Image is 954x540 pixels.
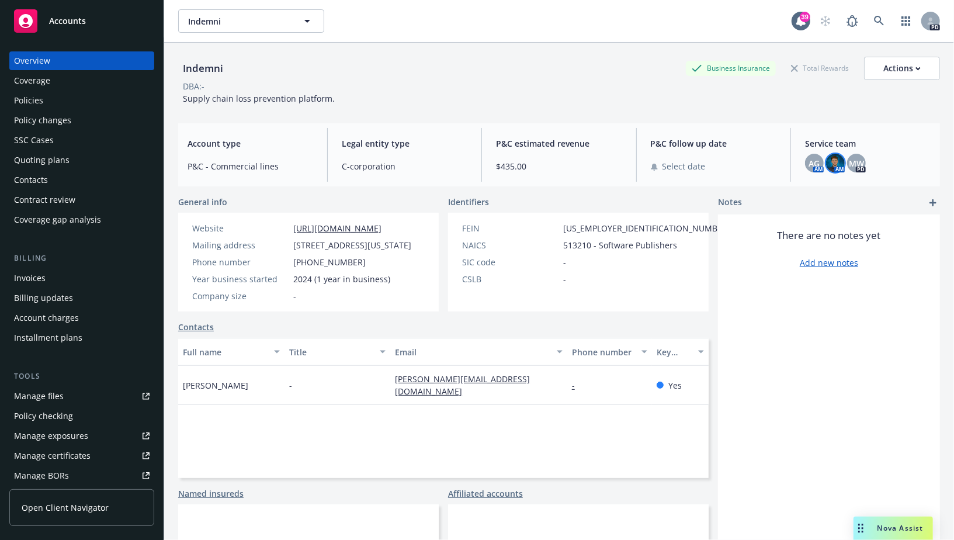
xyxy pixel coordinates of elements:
[462,256,558,268] div: SIC code
[178,9,324,33] button: Indemni
[188,137,313,150] span: Account type
[285,338,391,366] button: Title
[342,160,467,172] span: C-corporation
[651,137,776,150] span: P&C follow up date
[9,151,154,169] a: Quoting plans
[9,269,154,288] a: Invoices
[9,111,154,130] a: Policy changes
[14,328,82,347] div: Installment plans
[22,501,109,514] span: Open Client Navigator
[9,387,154,406] a: Manage files
[814,9,837,33] a: Start snowing
[14,387,64,406] div: Manage files
[14,151,70,169] div: Quoting plans
[293,256,366,268] span: [PHONE_NUMBER]
[9,252,154,264] div: Billing
[14,407,73,425] div: Policy checking
[14,427,88,445] div: Manage exposures
[14,269,46,288] div: Invoices
[662,160,706,172] span: Select date
[563,273,566,285] span: -
[192,273,289,285] div: Year business started
[178,338,285,366] button: Full name
[9,91,154,110] a: Policies
[800,12,810,22] div: 39
[868,9,891,33] a: Search
[9,191,154,209] a: Contract review
[14,309,79,327] div: Account charges
[188,160,313,172] span: P&C - Commercial lines
[395,346,550,358] div: Email
[778,229,881,243] span: There are no notes yet
[9,371,154,382] div: Tools
[390,338,567,366] button: Email
[496,160,622,172] span: $435.00
[462,222,558,234] div: FEIN
[14,51,50,70] div: Overview
[14,446,91,465] div: Manage certificates
[841,9,864,33] a: Report a Bug
[395,373,530,397] a: [PERSON_NAME][EMAIL_ADDRESS][DOMAIN_NAME]
[9,309,154,327] a: Account charges
[883,57,921,79] div: Actions
[14,191,75,209] div: Contract review
[293,223,381,234] a: [URL][DOMAIN_NAME]
[448,487,523,500] a: Affiliated accounts
[293,239,411,251] span: [STREET_ADDRESS][US_STATE]
[14,131,54,150] div: SSC Cases
[9,328,154,347] a: Installment plans
[9,210,154,229] a: Coverage gap analysis
[563,256,566,268] span: -
[14,71,50,90] div: Coverage
[192,222,289,234] div: Website
[14,289,73,307] div: Billing updates
[178,487,244,500] a: Named insureds
[342,137,467,150] span: Legal entity type
[14,91,43,110] div: Policies
[183,346,267,358] div: Full name
[14,210,101,229] div: Coverage gap analysis
[462,239,558,251] div: NAICS
[668,379,682,392] span: Yes
[926,196,940,210] a: add
[183,80,204,92] div: DBA: -
[14,171,48,189] div: Contacts
[293,273,390,285] span: 2024 (1 year in business)
[9,427,154,445] span: Manage exposures
[864,57,940,80] button: Actions
[192,256,289,268] div: Phone number
[183,93,335,104] span: Supply chain loss prevention platform.
[9,131,154,150] a: SSC Cases
[178,196,227,208] span: General info
[785,61,855,75] div: Total Rewards
[289,346,373,358] div: Title
[9,51,154,70] a: Overview
[718,196,742,210] span: Notes
[293,290,296,302] span: -
[9,446,154,465] a: Manage certificates
[14,111,71,130] div: Policy changes
[14,466,69,485] div: Manage BORs
[289,379,292,392] span: -
[9,407,154,425] a: Policy checking
[192,290,289,302] div: Company size
[877,523,924,533] span: Nova Assist
[657,346,691,358] div: Key contact
[805,137,931,150] span: Service team
[849,157,864,169] span: MW
[854,517,868,540] div: Drag to move
[178,321,214,333] a: Contacts
[9,289,154,307] a: Billing updates
[563,222,730,234] span: [US_EMPLOYER_IDENTIFICATION_NUMBER]
[9,171,154,189] a: Contacts
[183,379,248,392] span: [PERSON_NAME]
[49,16,86,26] span: Accounts
[572,380,584,391] a: -
[800,257,858,269] a: Add new notes
[652,338,709,366] button: Key contact
[826,154,845,172] img: photo
[854,517,933,540] button: Nova Assist
[188,15,289,27] span: Indemni
[563,239,677,251] span: 513210 - Software Publishers
[178,61,228,76] div: Indemni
